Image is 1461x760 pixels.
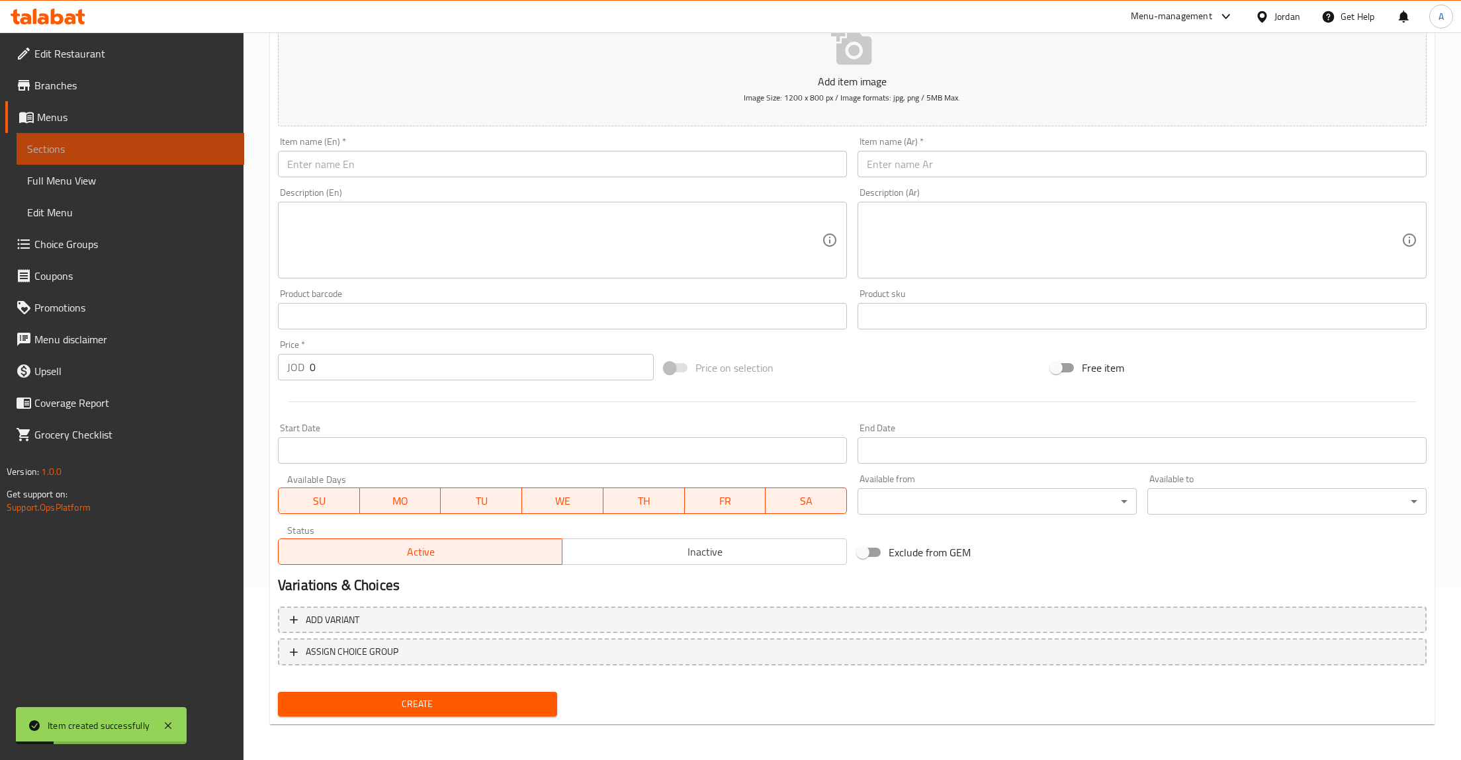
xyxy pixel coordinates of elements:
[310,354,654,380] input: Please enter price
[1082,360,1124,376] span: Free item
[34,331,234,347] span: Menu disclaimer
[288,696,547,712] span: Create
[858,303,1427,329] input: Please enter product sku
[298,73,1406,89] p: Add item image
[48,718,150,733] div: Item created successfully
[522,487,603,514] button: WE
[568,542,841,562] span: Inactive
[278,607,1427,634] button: Add variant
[1274,9,1300,24] div: Jordan
[365,491,436,511] span: MO
[17,165,244,196] a: Full Menu View
[278,692,557,716] button: Create
[695,360,774,376] span: Price on selection
[34,300,234,316] span: Promotions
[889,544,971,560] span: Exclude from GEM
[1147,488,1427,515] div: ​
[5,419,244,450] a: Grocery Checklist
[34,46,234,62] span: Edit Restaurant
[41,463,62,480] span: 1.0.0
[441,487,522,514] button: TU
[34,395,234,411] span: Coverage Report
[5,260,244,292] a: Coupons
[5,355,244,387] a: Upsell
[7,486,67,503] span: Get support on:
[284,542,557,562] span: Active
[1439,9,1444,24] span: A
[284,491,355,511] span: SU
[771,491,842,511] span: SA
[34,236,234,252] span: Choice Groups
[5,387,244,419] a: Coverage Report
[27,173,234,189] span: Full Menu View
[27,204,234,220] span: Edit Menu
[446,491,517,511] span: TU
[34,363,234,379] span: Upsell
[278,303,847,329] input: Please enter product barcode
[306,612,359,628] span: Add variant
[609,491,680,511] span: TH
[278,5,1427,126] button: Add item imageImage Size: 1200 x 800 px / Image formats: jpg, png / 5MB Max.
[278,151,847,177] input: Enter name En
[37,109,234,125] span: Menus
[287,359,304,375] p: JOD
[858,151,1427,177] input: Enter name Ar
[858,488,1137,515] div: ​
[278,487,360,514] button: SU
[1131,9,1212,24] div: Menu-management
[278,575,1427,595] h2: Variations & Choices
[5,323,244,355] a: Menu disclaimer
[34,427,234,443] span: Grocery Checklist
[562,538,846,565] button: Inactive
[306,644,398,660] span: ASSIGN CHOICE GROUP
[690,491,761,511] span: FR
[27,141,234,157] span: Sections
[278,538,562,565] button: Active
[278,638,1427,665] button: ASSIGN CHOICE GROUP
[5,228,244,260] a: Choice Groups
[7,463,39,480] span: Version:
[744,90,960,105] span: Image Size: 1200 x 800 px / Image formats: jpg, png / 5MB Max.
[34,77,234,93] span: Branches
[5,101,244,133] a: Menus
[360,487,441,514] button: MO
[5,292,244,323] a: Promotions
[17,133,244,165] a: Sections
[5,38,244,69] a: Edit Restaurant
[766,487,847,514] button: SA
[34,268,234,284] span: Coupons
[5,69,244,101] a: Branches
[603,487,685,514] button: TH
[527,491,598,511] span: WE
[685,487,766,514] button: FR
[7,499,91,516] a: Support.OpsPlatform
[17,196,244,228] a: Edit Menu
